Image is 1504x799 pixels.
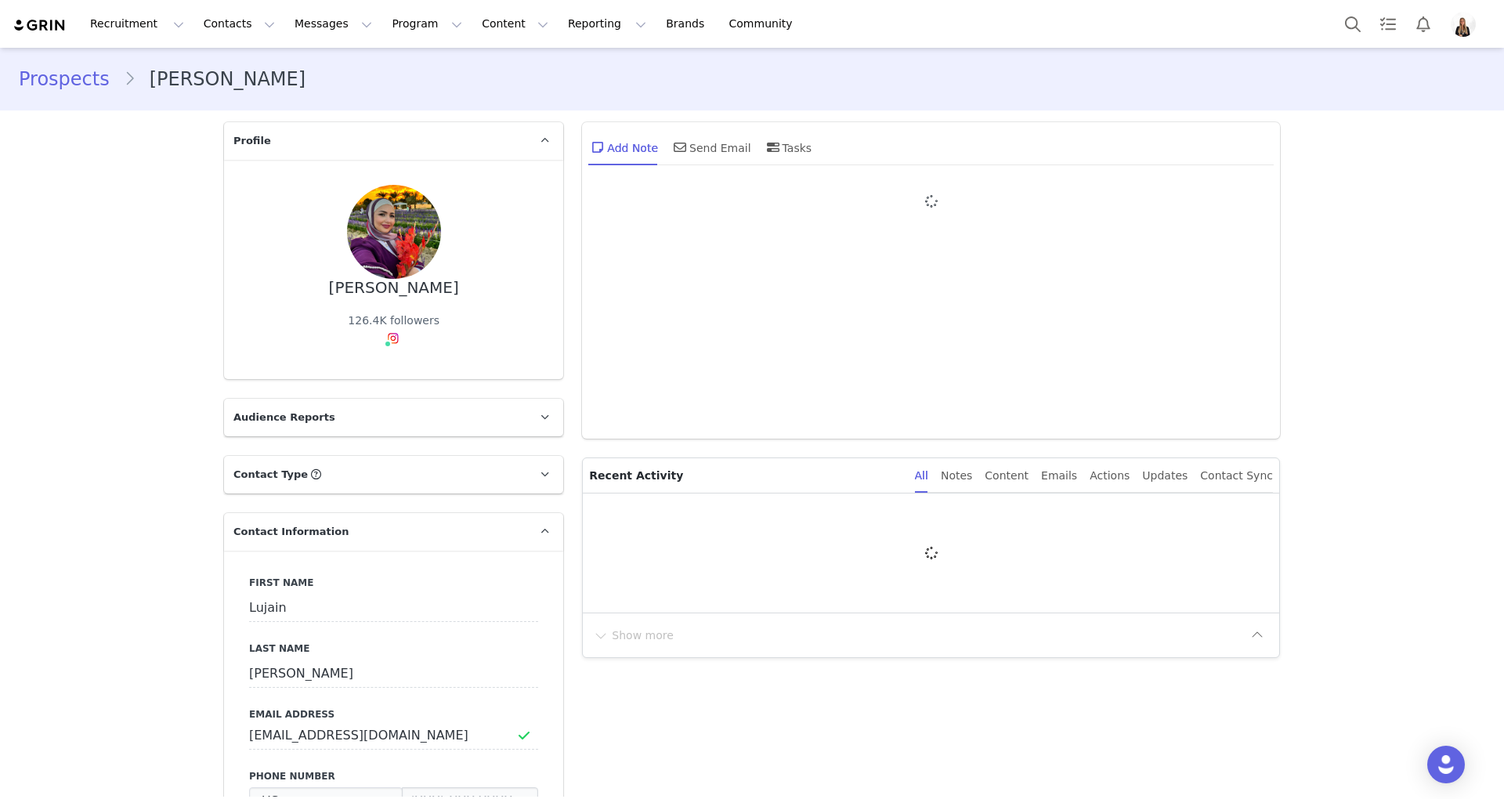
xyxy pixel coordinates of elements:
label: Phone Number [249,769,538,783]
div: Tasks [764,128,812,166]
button: Program [382,6,472,42]
div: 126.4K followers [348,313,439,329]
button: Reporting [559,6,656,42]
div: Emails [1041,458,1077,493]
button: Profile [1441,12,1491,37]
div: Notes [941,458,972,493]
span: Contact Information [233,524,349,540]
div: Contact Sync [1200,458,1273,493]
div: Send Email [671,128,751,166]
button: Messages [285,6,381,42]
img: 31a93f10-9b24-486a-a5c4-d748c0608fbb.jpg [347,185,441,279]
div: Updates [1142,458,1188,493]
button: Content [472,6,558,42]
button: Recruitment [81,6,193,42]
div: Open Intercom Messenger [1427,746,1465,783]
button: Show more [592,623,674,648]
img: instagram.svg [387,332,399,345]
div: All [915,458,928,493]
button: Contacts [194,6,284,42]
a: Tasks [1371,6,1405,42]
button: Search [1336,6,1370,42]
a: Community [720,6,809,42]
img: c3b8f700-b784-4e7c-bb9b-abdfdf36c8a3.jpg [1451,12,1476,37]
input: Email Address [249,721,538,750]
a: Brands [656,6,718,42]
img: grin logo [13,18,67,33]
span: Audience Reports [233,410,335,425]
a: Prospects [19,65,124,93]
label: First Name [249,576,538,590]
label: Email Address [249,707,538,721]
button: Notifications [1406,6,1441,42]
p: Recent Activity [589,458,902,493]
span: Profile [233,133,271,149]
div: [PERSON_NAME] [329,279,459,297]
div: Add Note [588,128,658,166]
div: Content [985,458,1029,493]
div: Actions [1090,458,1130,493]
span: Contact Type [233,467,308,483]
label: Last Name [249,642,538,656]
